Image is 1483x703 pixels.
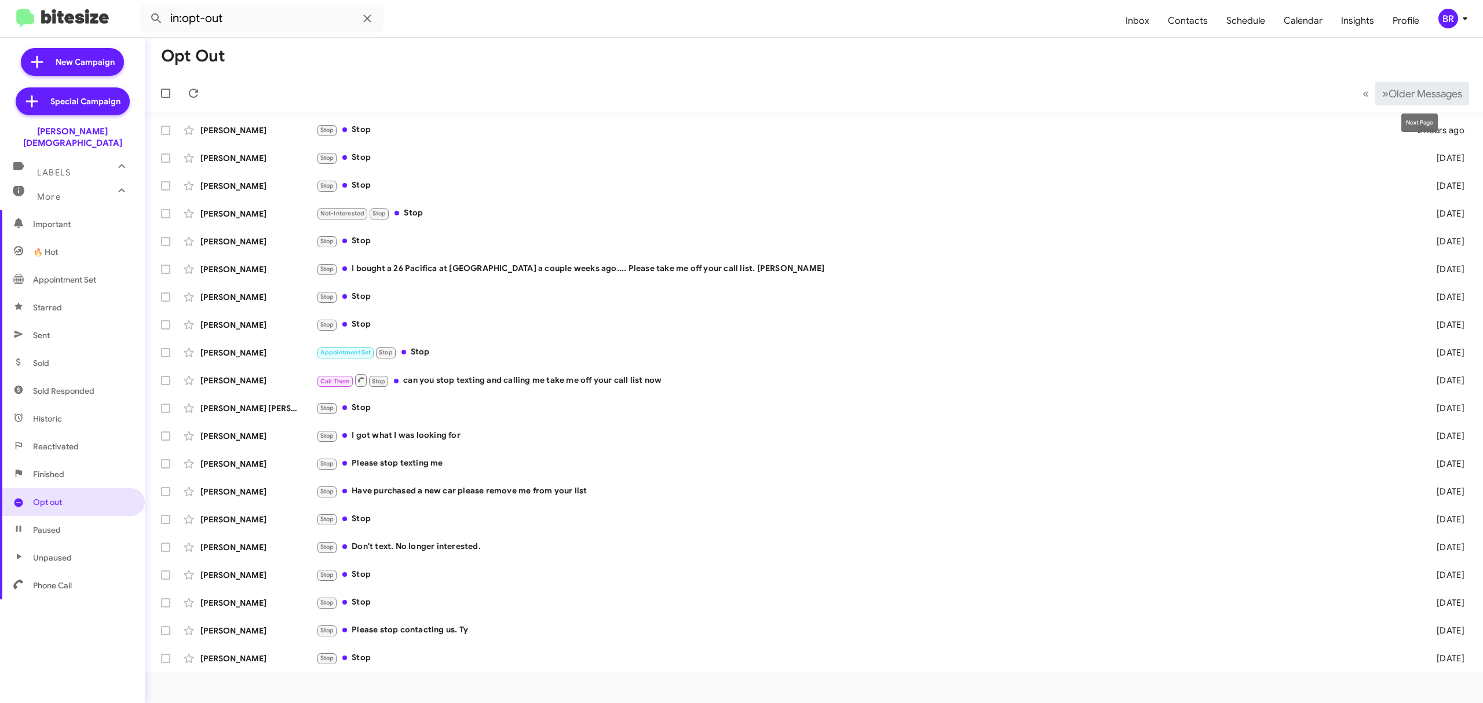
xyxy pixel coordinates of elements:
[1415,347,1474,358] div: [DATE]
[37,167,71,178] span: Labels
[320,265,334,273] span: Stop
[200,180,316,192] div: [PERSON_NAME]
[320,488,334,495] span: Stop
[50,96,120,107] span: Special Campaign
[1332,4,1383,38] a: Insights
[316,651,1415,665] div: Stop
[320,293,334,301] span: Stop
[1415,402,1474,414] div: [DATE]
[316,624,1415,637] div: Please stop contacting us. Ty
[1382,86,1389,101] span: »
[320,627,334,634] span: Stop
[16,87,130,115] a: Special Campaign
[1415,263,1474,275] div: [DATE]
[1401,113,1438,132] div: Next Page
[320,210,365,217] span: Not-Interested
[1415,597,1474,609] div: [DATE]
[379,349,393,356] span: Stop
[316,123,1415,137] div: Stop
[316,512,1415,526] div: Stop
[320,182,334,189] span: Stop
[33,218,132,230] span: Important
[33,329,50,341] span: Sent
[200,430,316,442] div: [PERSON_NAME]
[21,48,124,76] a: New Campaign
[320,543,334,551] span: Stop
[1415,208,1474,219] div: [DATE]
[320,460,334,467] span: Stop
[1116,4,1159,38] a: Inbox
[200,236,316,247] div: [PERSON_NAME]
[200,597,316,609] div: [PERSON_NAME]
[320,654,334,662] span: Stop
[316,207,1415,220] div: Stop
[1159,4,1217,38] a: Contacts
[56,56,115,68] span: New Campaign
[316,540,1415,554] div: Don't text. No longer interested.
[372,210,386,217] span: Stop
[1415,486,1474,497] div: [DATE]
[1389,87,1462,100] span: Older Messages
[200,486,316,497] div: [PERSON_NAME]
[33,524,61,536] span: Paused
[316,290,1415,303] div: Stop
[320,237,334,245] span: Stop
[200,541,316,553] div: [PERSON_NAME]
[200,208,316,219] div: [PERSON_NAME]
[1363,86,1369,101] span: «
[1375,82,1469,105] button: Next
[316,346,1415,359] div: Stop
[1415,458,1474,470] div: [DATE]
[316,568,1415,581] div: Stop
[1356,82,1376,105] button: Previous
[200,291,316,303] div: [PERSON_NAME]
[33,496,62,508] span: Opt out
[1415,319,1474,331] div: [DATE]
[33,302,62,313] span: Starred
[316,485,1415,498] div: Have purchased a new car please remove me from your list
[33,385,94,397] span: Sold Responded
[316,151,1415,164] div: Stop
[200,263,316,275] div: [PERSON_NAME]
[1415,625,1474,636] div: [DATE]
[200,152,316,164] div: [PERSON_NAME]
[316,401,1415,415] div: Stop
[1415,375,1474,386] div: [DATE]
[316,596,1415,609] div: Stop
[316,429,1415,442] div: I got what I was looking for
[37,192,61,202] span: More
[320,349,371,356] span: Appointment Set
[320,321,334,328] span: Stop
[200,653,316,664] div: [PERSON_NAME]
[33,468,64,480] span: Finished
[320,378,350,385] span: Call Them
[1415,152,1474,164] div: [DATE]
[1383,4,1429,38] a: Profile
[316,235,1415,248] div: Stop
[33,580,72,591] span: Phone Call
[1415,236,1474,247] div: [DATE]
[140,5,383,32] input: Search
[1274,4,1332,38] a: Calendar
[200,402,316,414] div: [PERSON_NAME] [PERSON_NAME]
[320,154,334,162] span: Stop
[316,318,1415,331] div: Stop
[372,378,386,385] span: Stop
[1415,430,1474,442] div: [DATE]
[200,319,316,331] div: [PERSON_NAME]
[1438,9,1458,28] div: BR
[1415,569,1474,581] div: [DATE]
[316,373,1415,387] div: can you stop texting and calling me take me off your call list now
[320,404,334,412] span: Stop
[200,375,316,386] div: [PERSON_NAME]
[200,458,316,470] div: [PERSON_NAME]
[33,413,62,424] span: Historic
[33,441,79,452] span: Reactivated
[1415,514,1474,525] div: [DATE]
[320,432,334,440] span: Stop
